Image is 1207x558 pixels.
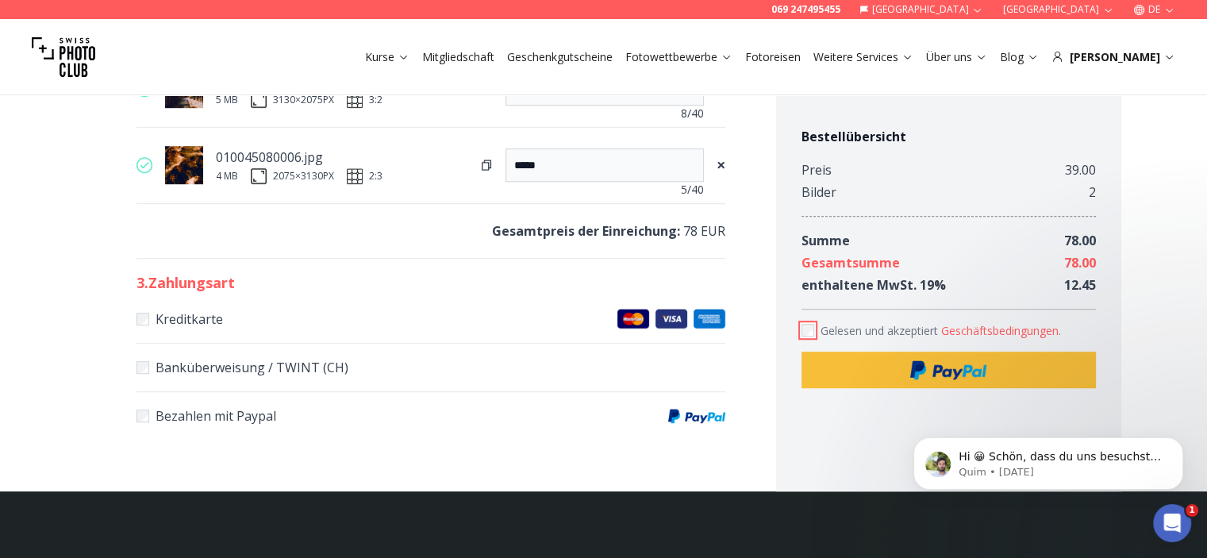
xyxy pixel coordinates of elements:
input: Banküberweisung / TWINT (CH) [136,361,149,374]
a: Geschenkgutscheine [507,49,613,65]
label: Banküberweisung / TWINT (CH) [136,356,725,379]
a: Mitgliedschaft [422,49,494,65]
button: Fotoreisen [739,46,807,68]
button: Paypal [801,352,1096,388]
a: Fotoreisen [745,49,801,65]
span: 2:3 [369,170,382,183]
button: Blog [994,46,1045,68]
img: Paypal [668,409,725,423]
div: 5 MB [216,94,238,106]
button: Über uns [920,46,994,68]
span: 5 /40 [681,182,704,198]
span: 3:2 [369,94,382,106]
a: Blog [1000,49,1039,65]
img: Swiss photo club [32,25,95,89]
img: ratio [347,92,363,108]
button: Geschenkgutscheine [501,46,619,68]
span: 1 [1186,504,1198,517]
label: Bezahlen mit Paypal [136,405,725,427]
img: size [251,92,267,108]
img: size [251,168,267,184]
h2: 3 . Zahlungsart [136,271,725,294]
p: 78 EUR [136,220,725,242]
div: Preis [801,159,832,181]
a: 069 247495455 [771,3,840,16]
div: Summe [801,229,850,252]
button: Fotowettbewerbe [619,46,739,68]
span: 78.00 [1064,254,1096,271]
a: Über uns [926,49,987,65]
img: ratio [347,168,363,184]
span: 8 /40 [681,106,704,121]
a: Fotowettbewerbe [625,49,732,65]
button: Accept termsGelesen und akzeptiert [941,323,1061,339]
div: Bilder [801,181,836,203]
div: 2075 × 3130 PX [273,170,334,183]
input: Accept terms [801,324,814,337]
button: Mitgliedschaft [416,46,501,68]
img: Paypal [909,360,988,379]
div: [PERSON_NAME] [1051,49,1175,65]
img: thumb [165,146,203,184]
img: valid [136,157,152,173]
a: Kurse [365,49,409,65]
img: Master Cards [617,309,649,329]
span: Gelesen und akzeptiert [821,323,941,338]
button: Weitere Services [807,46,920,68]
input: Bezahlen mit PaypalPaypal [136,410,149,422]
img: American Express [694,309,725,329]
div: 010045080006.jpg [216,146,382,168]
iframe: Intercom live chat [1153,504,1191,542]
h4: Bestellübersicht [801,127,1096,146]
div: 3130 × 2075 PX [273,94,334,106]
div: 2 [1089,181,1096,203]
button: Kurse [359,46,416,68]
input: KreditkarteMaster CardsVisaAmerican Express [136,313,149,325]
img: Visa [655,309,687,329]
iframe: Intercom notifications message [890,404,1207,515]
label: Kreditkarte [136,308,725,330]
a: Weitere Services [813,49,913,65]
b: Gesamtpreis der Einreichung : [492,222,680,240]
div: enthaltene MwSt. 19 % [801,274,946,296]
div: 4 MB [216,170,238,183]
span: 12.45 [1064,276,1096,294]
span: 78.00 [1064,232,1096,249]
div: Gesamtsumme [801,252,900,274]
div: 39.00 [1065,159,1096,181]
span: × [717,154,725,176]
